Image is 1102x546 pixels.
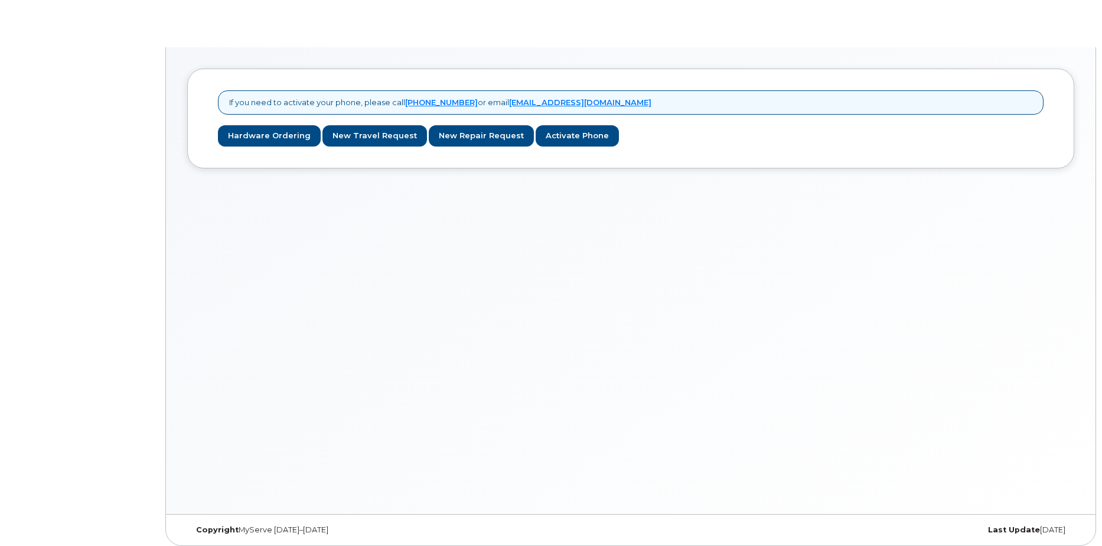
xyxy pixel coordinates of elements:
[218,125,321,147] a: Hardware Ordering
[322,125,427,147] a: New Travel Request
[988,525,1040,534] strong: Last Update
[229,97,651,108] p: If you need to activate your phone, please call or email
[405,97,478,107] a: [PHONE_NUMBER]
[187,525,483,535] div: MyServe [DATE]–[DATE]
[509,97,651,107] a: [EMAIL_ADDRESS][DOMAIN_NAME]
[778,525,1074,535] div: [DATE]
[429,125,534,147] a: New Repair Request
[196,525,239,534] strong: Copyright
[536,125,619,147] a: Activate Phone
